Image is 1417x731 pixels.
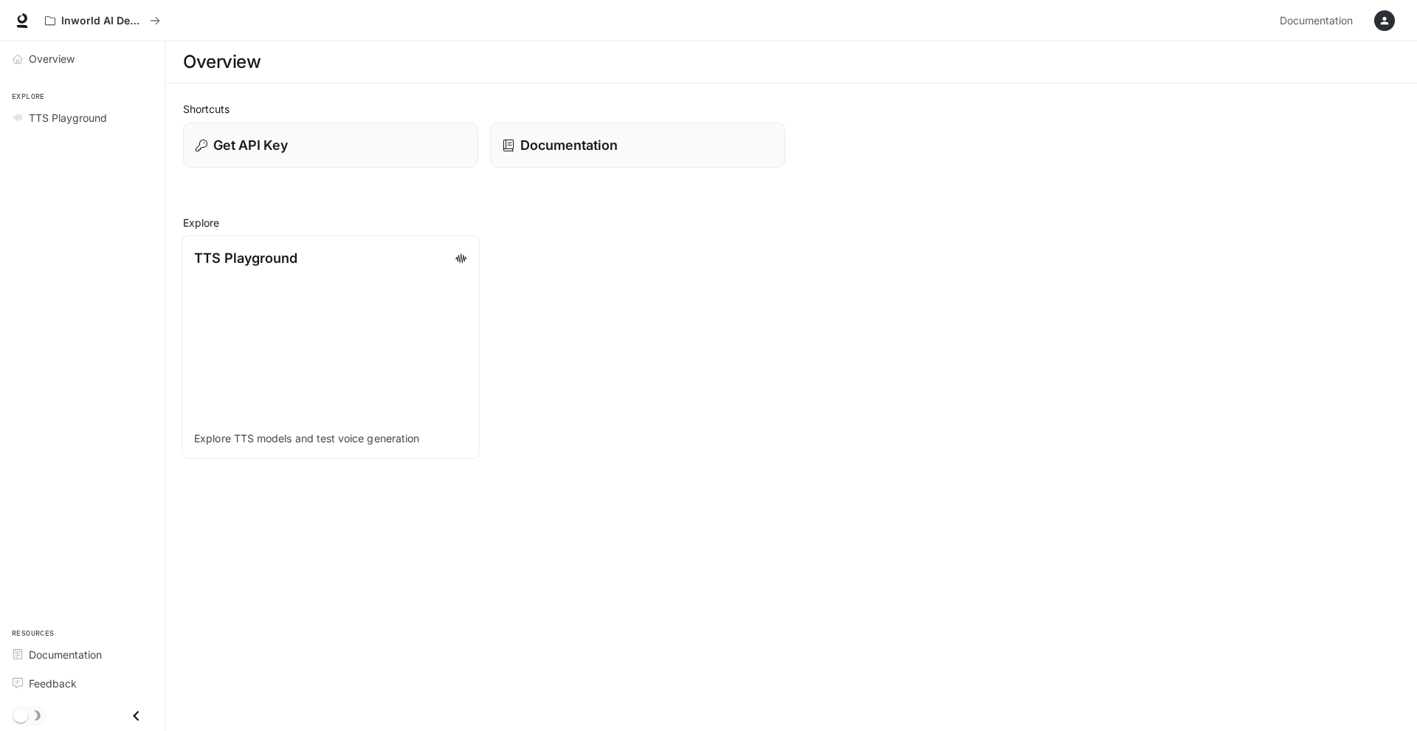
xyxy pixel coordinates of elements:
[6,642,159,667] a: Documentation
[61,15,144,27] p: Inworld AI Demos
[183,101,1399,117] h2: Shortcuts
[120,701,153,731] button: Close drawer
[520,135,618,155] p: Documentation
[183,47,261,77] h1: Overview
[183,123,478,168] button: Get API Key
[29,110,107,126] span: TTS Playground
[29,51,75,66] span: Overview
[490,123,785,168] a: Documentation
[6,46,159,72] a: Overview
[29,676,77,691] span: Feedback
[1274,6,1364,35] a: Documentation
[183,215,1399,230] h2: Explore
[6,105,159,131] a: TTS Playground
[1280,12,1353,30] span: Documentation
[29,647,102,662] span: Documentation
[182,236,480,459] a: TTS PlaygroundExplore TTS models and test voice generation
[194,248,297,268] p: TTS Playground
[194,431,467,446] p: Explore TTS models and test voice generation
[13,707,28,723] span: Dark mode toggle
[38,6,167,35] button: All workspaces
[213,135,288,155] p: Get API Key
[6,670,159,696] a: Feedback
